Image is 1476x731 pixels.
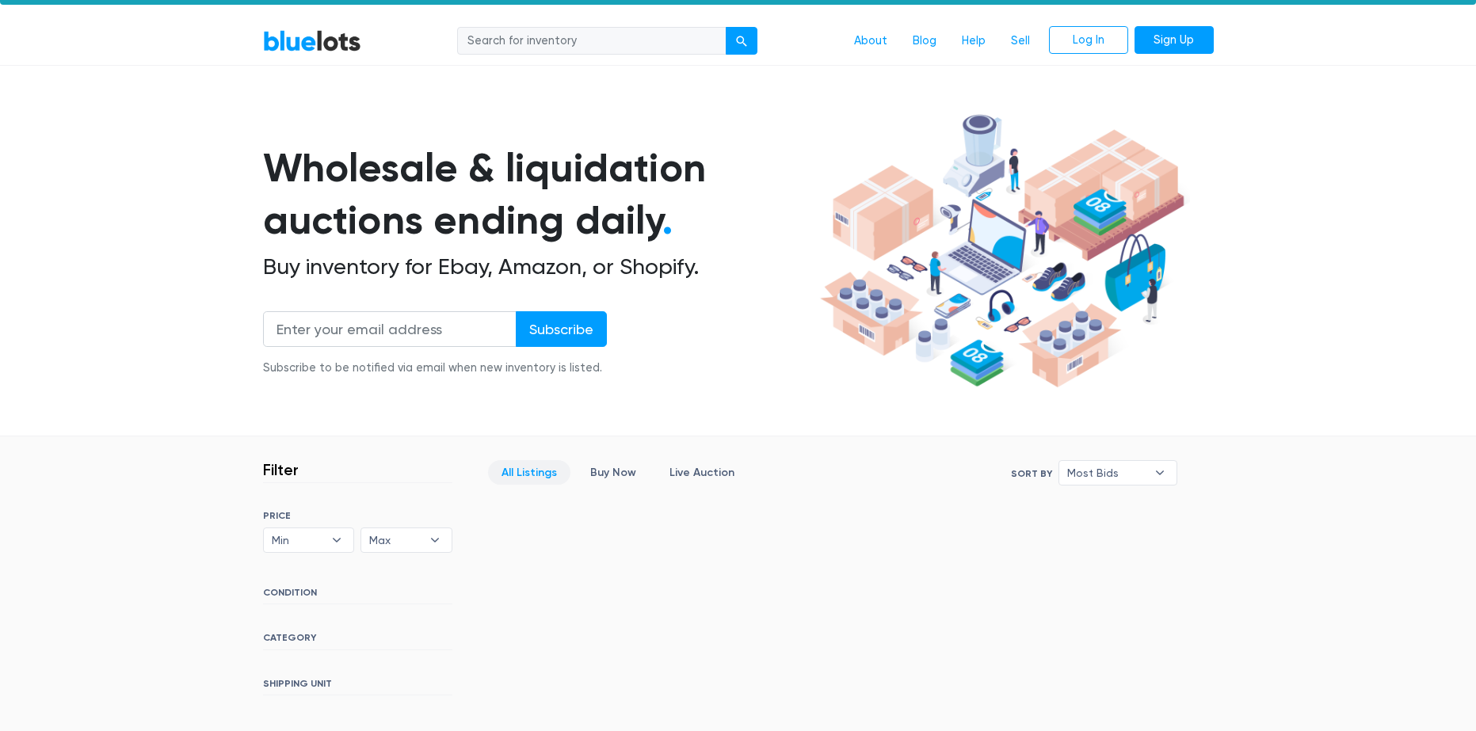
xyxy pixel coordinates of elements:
[263,678,452,695] h6: SHIPPING UNIT
[577,460,650,485] a: Buy Now
[263,460,299,479] h3: Filter
[1143,461,1177,485] b: ▾
[418,528,452,552] b: ▾
[841,26,900,56] a: About
[900,26,949,56] a: Blog
[457,27,727,55] input: Search for inventory
[814,107,1190,395] img: hero-ee84e7d0318cb26816c560f6b4441b76977f77a177738b4e94f68c95b2b83dbb.png
[263,253,814,280] h2: Buy inventory for Ebay, Amazon, or Shopify.
[1067,461,1146,485] span: Most Bids
[263,587,452,604] h6: CONDITION
[320,528,353,552] b: ▾
[656,460,748,485] a: Live Auction
[1011,466,1052,481] label: Sort By
[662,196,673,244] span: .
[949,26,998,56] a: Help
[516,311,607,347] input: Subscribe
[1049,26,1128,55] a: Log In
[488,460,570,485] a: All Listings
[1135,26,1214,55] a: Sign Up
[263,142,814,247] h1: Wholesale & liquidation auctions ending daily
[263,360,607,377] div: Subscribe to be notified via email when new inventory is listed.
[263,510,452,521] h6: PRICE
[263,311,517,347] input: Enter your email address
[263,29,361,52] a: BlueLots
[263,632,452,649] h6: CATEGORY
[369,528,421,552] span: Max
[998,26,1043,56] a: Sell
[272,528,324,552] span: Min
